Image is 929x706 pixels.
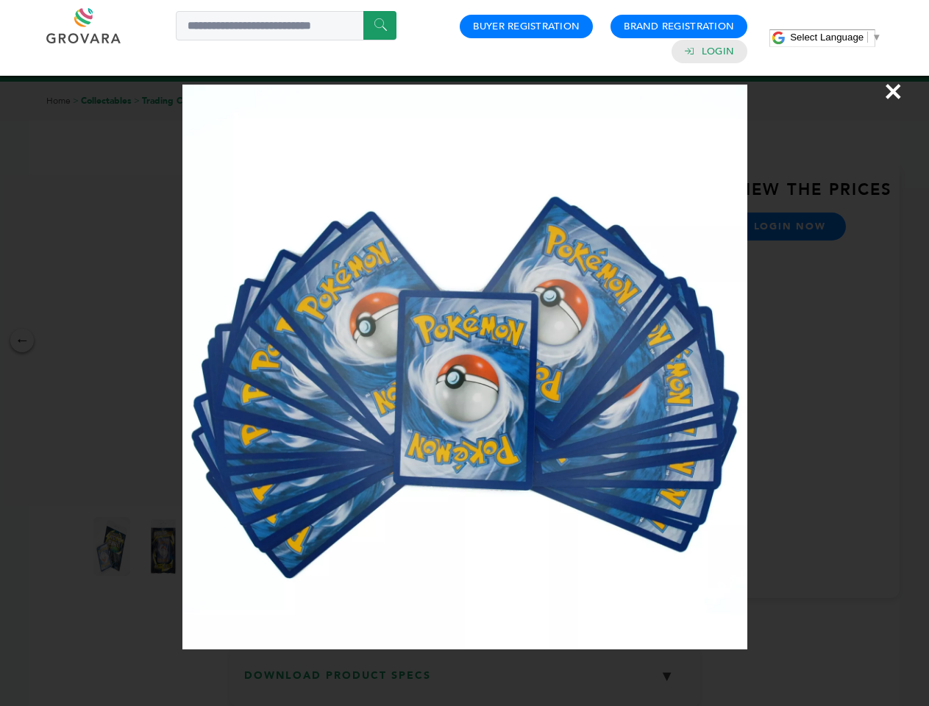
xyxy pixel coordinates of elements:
[473,20,580,33] a: Buyer Registration
[872,32,881,43] span: ▼
[624,20,734,33] a: Brand Registration
[790,32,881,43] a: Select Language​
[176,11,396,40] input: Search a product or brand...
[883,71,903,112] span: ×
[790,32,864,43] span: Select Language
[182,85,747,649] img: Image Preview
[702,45,734,58] a: Login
